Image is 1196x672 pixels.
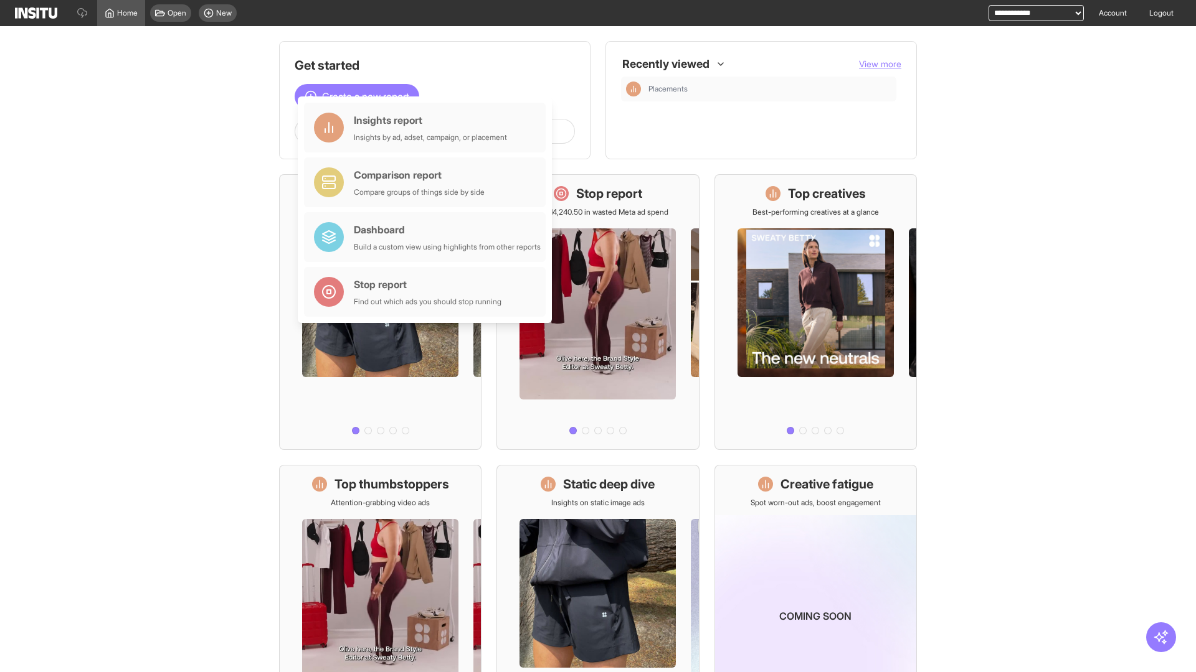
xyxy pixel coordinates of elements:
span: Home [117,8,138,18]
span: Placements [648,84,891,94]
p: Save £14,240.50 in wasted Meta ad spend [528,207,668,217]
span: Placements [648,84,688,94]
a: Stop reportSave £14,240.50 in wasted Meta ad spend [496,174,699,450]
button: Create a new report [295,84,419,109]
h1: Stop report [576,185,642,202]
p: Best-performing creatives at a glance [752,207,879,217]
a: What's live nowSee all active ads instantly [279,174,482,450]
div: Stop report [354,277,501,292]
button: View more [859,58,901,70]
h1: Top thumbstoppers [335,475,449,493]
span: View more [859,58,901,69]
div: Find out which ads you should stop running [354,297,501,307]
div: Insights report [354,113,507,128]
div: Insights by ad, adset, campaign, or placement [354,133,507,142]
div: Comparison report [354,167,485,182]
div: Compare groups of things side by side [354,187,485,197]
a: Top creativesBest-performing creatives at a glance [714,174,917,450]
h1: Top creatives [788,185,866,202]
span: Create a new report [322,89,409,104]
p: Insights on static image ads [551,498,645,508]
h1: Static deep dive [563,475,655,493]
div: Dashboard [354,222,541,237]
span: Open [168,8,186,18]
span: New [216,8,232,18]
p: Attention-grabbing video ads [331,498,430,508]
img: Logo [15,7,57,19]
div: Build a custom view using highlights from other reports [354,242,541,252]
h1: Get started [295,57,575,74]
div: Insights [626,82,641,96]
